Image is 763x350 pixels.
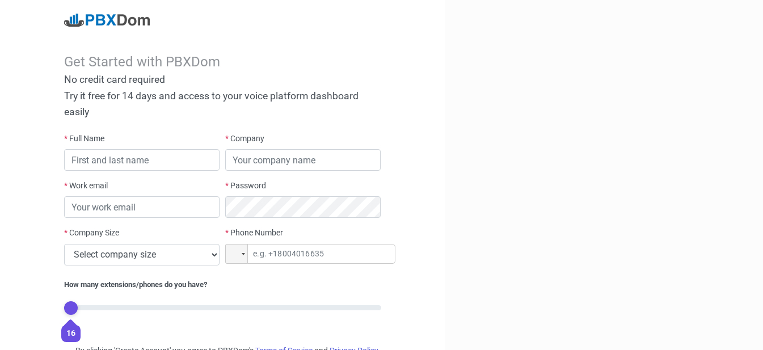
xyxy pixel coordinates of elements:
[64,279,381,290] div: How many extensions/phones do you have?
[64,74,359,118] span: No credit card required Try it free for 14 days and access to your voice platform dashboard easily
[66,328,75,338] span: 16
[64,149,220,171] input: First and last name
[225,227,283,239] label: Phone Number
[225,180,266,192] label: Password
[64,227,119,239] label: Company Size
[225,244,395,264] input: e.g. +18004016635
[64,133,104,145] label: Full Name
[225,133,264,145] label: Company
[64,196,220,218] input: Your work email
[64,180,108,192] label: Work email
[64,54,381,70] div: Get Started with PBXDom
[225,149,381,171] input: Your company name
